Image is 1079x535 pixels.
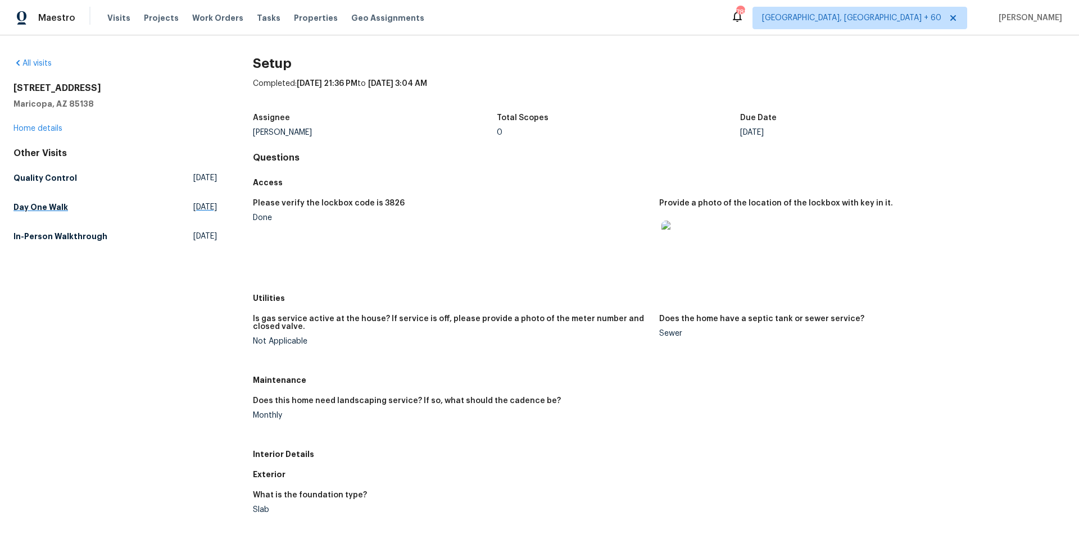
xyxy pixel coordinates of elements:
[253,337,650,345] div: Not Applicable
[736,7,744,18] div: 788
[994,12,1062,24] span: [PERSON_NAME]
[253,374,1066,386] h5: Maintenance
[253,491,367,499] h5: What is the foundation type?
[253,58,1066,69] h2: Setup
[193,202,217,213] span: [DATE]
[13,197,217,217] a: Day One Walk[DATE]
[368,80,427,88] span: [DATE] 3:04 AM
[192,12,243,24] span: Work Orders
[351,12,424,24] span: Geo Assignments
[253,129,497,136] div: [PERSON_NAME]
[13,148,217,159] div: Other Visits
[253,214,650,222] div: Done
[144,12,179,24] span: Projects
[659,199,893,207] h5: Provide a photo of the location of the lockbox with key in it.
[107,12,130,24] span: Visits
[253,78,1066,107] div: Completed: to
[253,177,1066,188] h5: Access
[13,168,217,188] a: Quality Control[DATE]
[38,12,75,24] span: Maestro
[253,506,650,514] div: Slab
[13,226,217,246] a: In-Person Walkthrough[DATE]
[253,469,1066,480] h5: Exterior
[297,80,357,88] span: [DATE] 21:36 PM
[740,129,984,136] div: [DATE]
[659,330,1057,337] div: Sewer
[740,114,777,122] h5: Due Date
[497,114,548,122] h5: Total Scopes
[13,231,107,242] h5: In-Person Walkthrough
[13,202,68,213] h5: Day One Walk
[193,172,217,184] span: [DATE]
[497,129,741,136] div: 0
[253,449,1066,460] h5: Interior Details
[13,98,217,109] h5: Maricopa, AZ 85138
[253,114,290,122] h5: Assignee
[294,12,338,24] span: Properties
[253,152,1066,163] h4: Questions
[253,315,650,331] h5: Is gas service active at the house? If service is off, please provide a photo of the meter number...
[13,60,52,67] a: All visits
[253,411,650,419] div: Monthly
[253,397,561,405] h5: Does this home need landscaping service? If so, what should the cadence be?
[253,199,405,207] h5: Please verify the lockbox code is 3826
[253,292,1066,304] h5: Utilities
[13,172,77,184] h5: Quality Control
[13,83,217,94] h2: [STREET_ADDRESS]
[257,14,280,22] span: Tasks
[13,125,62,132] a: Home details
[193,231,217,242] span: [DATE]
[659,315,864,323] h5: Does the home have a septic tank or sewer service?
[762,12,941,24] span: [GEOGRAPHIC_DATA], [GEOGRAPHIC_DATA] + 60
